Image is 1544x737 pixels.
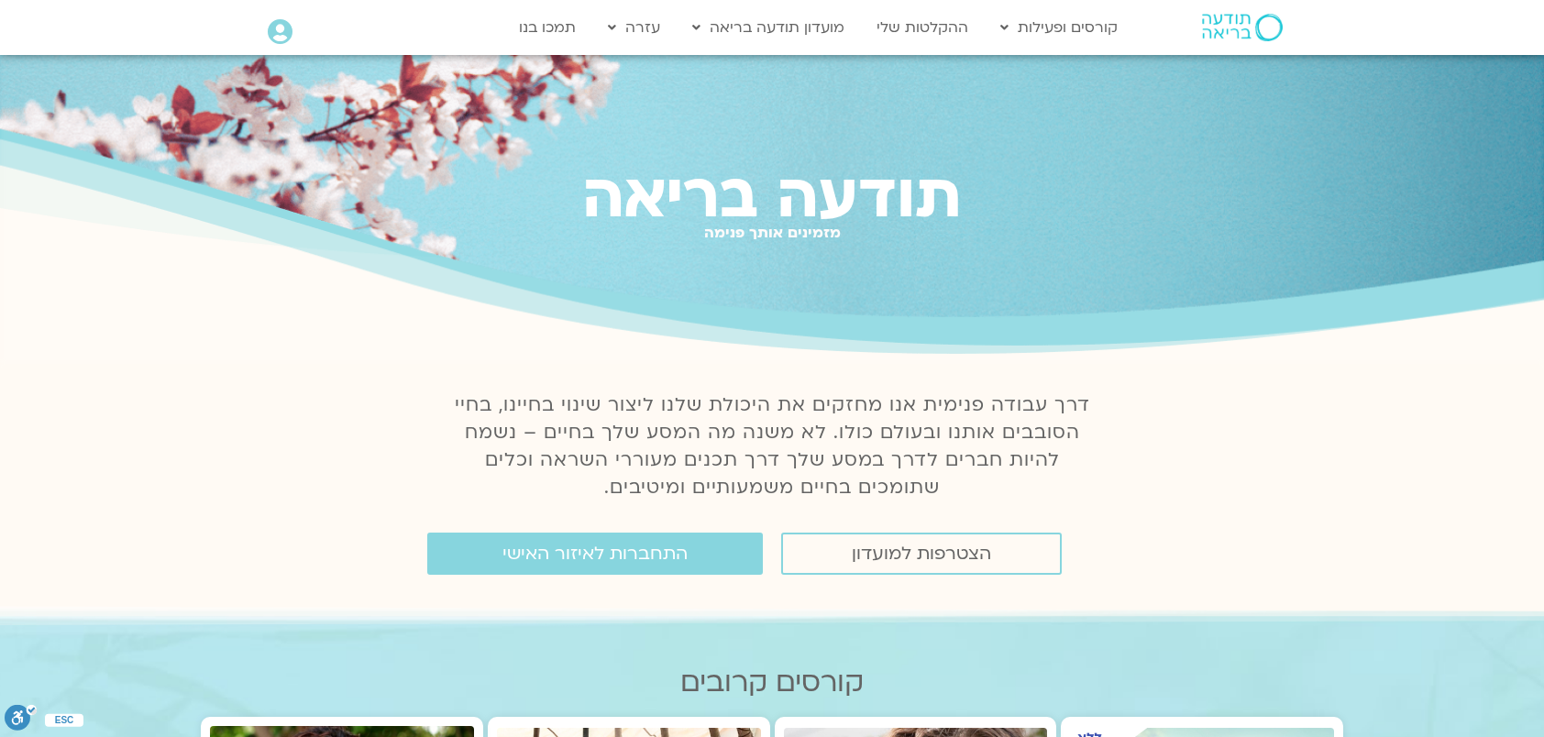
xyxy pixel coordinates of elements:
[427,533,763,575] a: התחברות לאיזור האישי
[781,533,1062,575] a: הצטרפות למועדון
[683,10,854,45] a: מועדון תודעה בריאה
[599,10,669,45] a: עזרה
[502,544,688,564] span: התחברות לאיזור האישי
[1202,14,1283,41] img: תודעה בריאה
[201,666,1343,698] h2: קורסים קרובים
[852,544,991,564] span: הצטרפות למועדון
[991,10,1127,45] a: קורסים ופעילות
[444,391,1100,501] p: דרך עבודה פנימית אנו מחזקים את היכולת שלנו ליצור שינוי בחיינו, בחיי הסובבים אותנו ובעולם כולו. לא...
[510,10,585,45] a: תמכו בנו
[867,10,977,45] a: ההקלטות שלי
